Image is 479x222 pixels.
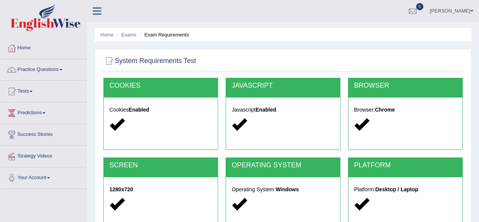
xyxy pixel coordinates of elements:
[0,167,87,186] a: Your Account
[256,107,276,113] strong: Enabled
[103,55,196,67] h2: System Requirements Test
[354,82,457,90] h2: BROWSER
[232,162,334,169] h2: OPERATING SYSTEM
[0,59,87,78] a: Practice Questions
[0,146,87,165] a: Strategy Videos
[109,186,133,192] strong: 1280x720
[109,82,212,90] h2: COOKIES
[138,31,189,38] li: Exam Requirements
[375,186,418,192] strong: Desktop / Laptop
[0,102,87,121] a: Predictions
[100,32,114,38] a: Home
[354,107,457,113] h5: Browser:
[109,107,212,113] h5: Cookies
[232,82,334,90] h2: JAVASCRIPT
[354,187,457,192] h5: Platform:
[0,124,87,143] a: Success Stories
[122,32,137,38] a: Exams
[0,38,87,57] a: Home
[0,81,87,100] a: Tests
[232,107,334,113] h5: Javascript
[375,107,395,113] strong: Chrome
[109,162,212,169] h2: SCREEN
[129,107,149,113] strong: Enabled
[354,162,457,169] h2: PLATFORM
[276,186,299,192] strong: Windows
[232,187,334,192] h5: Operating System:
[416,3,424,10] span: 5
